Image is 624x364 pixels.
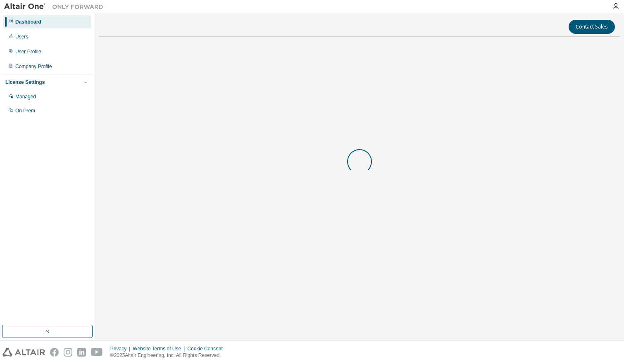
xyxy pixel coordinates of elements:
[64,348,72,357] img: instagram.svg
[15,48,41,55] div: User Profile
[15,63,52,70] div: Company Profile
[187,345,227,352] div: Cookie Consent
[4,2,107,11] img: Altair One
[77,348,86,357] img: linkedin.svg
[5,79,45,86] div: License Settings
[15,93,36,100] div: Managed
[91,348,103,357] img: youtube.svg
[110,352,228,359] p: © 2025 Altair Engineering, Inc. All Rights Reserved.
[15,19,41,25] div: Dashboard
[15,33,28,40] div: Users
[133,345,187,352] div: Website Terms of Use
[15,107,35,114] div: On Prem
[569,20,615,34] button: Contact Sales
[110,345,133,352] div: Privacy
[50,348,59,357] img: facebook.svg
[2,348,45,357] img: altair_logo.svg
